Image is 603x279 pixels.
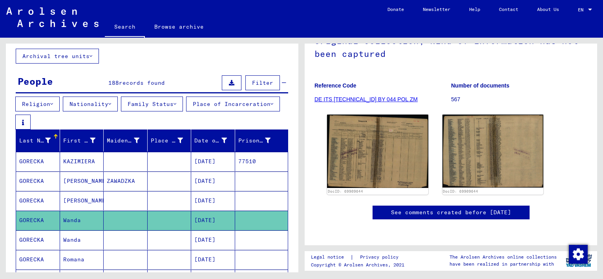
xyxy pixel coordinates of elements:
mat-header-cell: Place of Birth [148,129,192,151]
div: Prisoner # [238,137,271,145]
a: DocID: 69909644 [443,189,478,193]
mat-header-cell: Maiden Name [104,129,148,151]
img: 001.jpg [327,115,428,188]
mat-cell: [DATE] [191,250,235,269]
a: Search [105,17,145,38]
button: Place of Incarceration [186,97,280,111]
mat-cell: [DATE] [191,152,235,171]
mat-cell: [DATE] [191,211,235,230]
p: Copyright © Arolsen Archives, 2021 [311,261,408,268]
div: Place of Birth [151,134,193,147]
mat-cell: 77510 [235,152,288,171]
button: Nationality [63,97,118,111]
a: Legal notice [311,253,350,261]
mat-cell: [PERSON_NAME] [60,171,104,191]
div: Prisoner # [238,134,281,147]
img: Change consent [569,245,588,264]
div: Last Name [19,137,51,145]
mat-header-cell: Date of Birth [191,129,235,151]
mat-header-cell: Last Name [16,129,60,151]
span: 188 [108,79,119,86]
mat-cell: GORECKA [16,211,60,230]
p: The Arolsen Archives online collections [450,253,557,261]
mat-cell: ZAWADZKA [104,171,148,191]
div: First Name [63,134,106,147]
mat-cell: GORECKA [16,171,60,191]
div: People [18,74,53,88]
mat-cell: Wanda [60,230,104,250]
div: Change consent [568,244,587,263]
button: Religion [15,97,60,111]
mat-cell: GORECKA [16,191,60,210]
div: First Name [63,137,96,145]
a: Privacy policy [354,253,408,261]
mat-cell: KAZIMIERA [60,152,104,171]
div: Date of Birth [194,137,227,145]
button: Archival tree units [16,49,99,64]
span: records found [119,79,165,86]
mat-cell: [DATE] [191,230,235,250]
img: 002.jpg [442,115,544,187]
mat-cell: Romana [60,250,104,269]
a: Browse archive [145,17,213,36]
img: yv_logo.png [564,251,594,270]
a: DE ITS [TECHNICAL_ID] BY 044 POL ZM [314,96,418,102]
b: Number of documents [451,82,510,89]
div: Place of Birth [151,137,183,145]
div: Maiden Name [107,137,139,145]
mat-cell: GORECKA [16,230,60,250]
h1: Original collection, kind of information has not been captured [314,23,587,70]
mat-cell: [PERSON_NAME] [60,191,104,210]
mat-cell: Wanda [60,211,104,230]
mat-header-cell: First Name [60,129,104,151]
mat-cell: [DATE] [191,191,235,210]
mat-cell: GORECKA [16,250,60,269]
span: EN [578,7,587,13]
div: Date of Birth [194,134,237,147]
mat-header-cell: Prisoner # [235,129,288,151]
button: Family Status [121,97,183,111]
div: Last Name [19,134,60,147]
p: have been realized in partnership with [450,261,557,268]
a: See comments created before [DATE] [391,208,511,217]
span: Filter [252,79,273,86]
button: Filter [245,75,280,90]
b: Reference Code [314,82,356,89]
p: 567 [451,95,587,104]
div: Maiden Name [107,134,149,147]
mat-cell: [DATE] [191,171,235,191]
div: | [311,253,408,261]
a: DocID: 69909644 [328,189,363,193]
mat-cell: GORECKA [16,152,60,171]
img: Arolsen_neg.svg [6,7,99,27]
